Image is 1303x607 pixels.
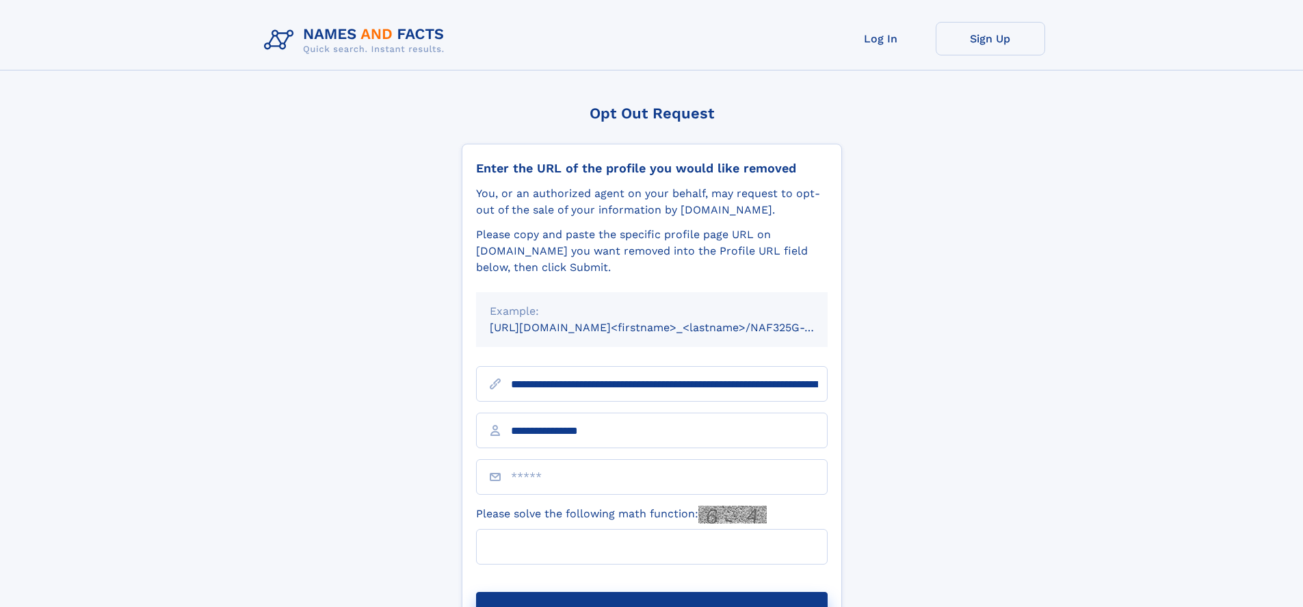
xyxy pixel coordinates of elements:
div: Enter the URL of the profile you would like removed [476,161,828,176]
small: [URL][DOMAIN_NAME]<firstname>_<lastname>/NAF325G-xxxxxxxx [490,321,854,334]
div: Example: [490,303,814,320]
a: Sign Up [936,22,1045,55]
div: Please copy and paste the specific profile page URL on [DOMAIN_NAME] you want removed into the Pr... [476,227,828,276]
div: You, or an authorized agent on your behalf, may request to opt-out of the sale of your informatio... [476,185,828,218]
a: Log In [826,22,936,55]
label: Please solve the following math function: [476,506,767,524]
img: Logo Names and Facts [259,22,456,59]
div: Opt Out Request [462,105,842,122]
